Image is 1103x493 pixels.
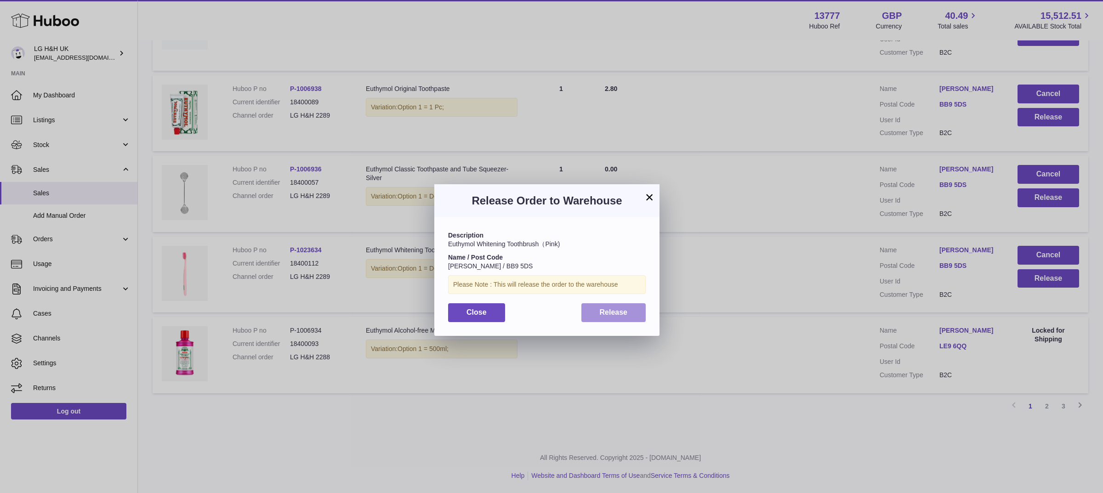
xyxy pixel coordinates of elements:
[581,303,646,322] button: Release
[448,275,646,294] div: Please Note : This will release the order to the warehouse
[600,308,628,316] span: Release
[448,262,533,270] span: [PERSON_NAME] / BB9 5DS
[466,308,487,316] span: Close
[644,192,655,203] button: ×
[448,193,646,208] h3: Release Order to Warehouse
[448,254,503,261] strong: Name / Post Code
[448,232,483,239] strong: Description
[448,240,560,248] span: Euthymol Whitening Toothbrush（Pink)
[448,303,505,322] button: Close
